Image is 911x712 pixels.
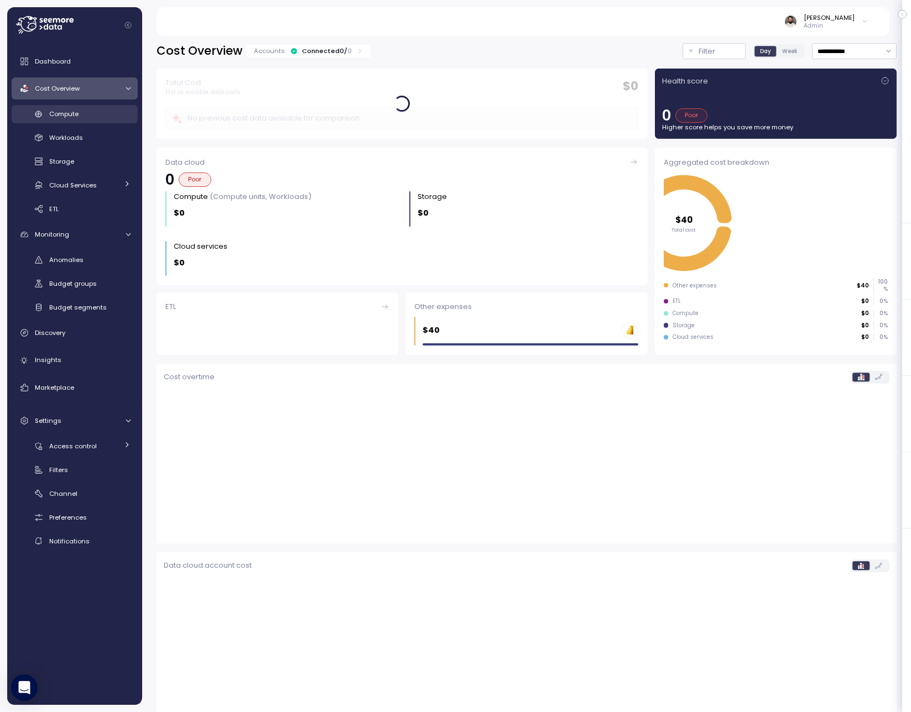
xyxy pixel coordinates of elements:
[782,47,798,55] span: Week
[418,191,447,202] div: Storage
[861,297,869,305] p: $0
[423,324,440,337] p: $40
[12,376,138,399] a: Marketplace
[662,76,708,87] p: Health score
[861,333,869,341] p: $0
[673,310,699,317] div: Compute
[662,108,671,123] p: 0
[418,207,429,219] p: $0
[12,176,138,194] a: Cloud Services
[174,241,227,252] div: Cloud services
[12,437,138,456] a: Access control
[49,279,97,288] span: Budget groups
[179,172,211,187] div: Poor
[12,105,138,123] a: Compute
[49,205,59,213] span: ETL
[121,21,135,29] button: Collapse navigation
[861,322,869,329] p: $0
[683,43,746,59] button: Filter
[49,133,83,142] span: Workloads
[165,301,389,312] div: ETL
[157,43,242,59] h2: Cost Overview
[785,15,797,27] img: ACg8ocLskjvUhBDgxtSFCRx4ztb74ewwa1VrVEuDBD_Ho1mrTsQB-QE=s96-c
[861,310,869,317] p: $0
[12,349,138,371] a: Insights
[157,148,648,285] a: Data cloud0PoorCompute (Compute units, Workloads)$0Storage $0Cloud services $0
[874,278,887,293] p: 100 %
[254,46,286,55] p: Accounts:
[673,333,714,341] div: Cloud services
[174,207,185,219] p: $0
[302,46,352,55] div: Connected 0 /
[35,230,69,239] span: Monitoring
[12,223,138,245] a: Monitoring
[874,322,887,329] p: 0 %
[49,513,87,522] span: Preferences
[12,532,138,550] a: Notifications
[11,674,38,701] div: Open Intercom Messenger
[12,251,138,269] a: Anomalies
[12,484,138,502] a: Channel
[12,410,138,432] a: Settings
[804,13,855,22] div: [PERSON_NAME]
[347,46,352,55] p: 0
[35,328,65,337] span: Discovery
[675,214,693,226] tspan: $40
[164,371,215,383] p: Cost overtime
[49,157,74,166] span: Storage
[157,292,398,355] a: ETL
[174,191,311,202] div: Compute
[12,50,138,72] a: Dashboard
[12,129,138,147] a: Workloads
[874,297,887,305] p: 0 %
[49,537,90,546] span: Notifications
[247,45,371,57] div: Accounts:Connected0/0
[857,282,869,290] p: $40
[174,256,185,269] p: $0
[12,77,138,100] a: Cost Overview
[12,322,138,344] a: Discovery
[12,461,138,479] a: Filters
[49,181,97,190] span: Cloud Services
[804,22,855,30] p: Admin
[35,416,61,425] span: Settings
[49,109,79,118] span: Compute
[760,47,771,55] span: Day
[12,153,138,171] a: Storage
[165,157,638,168] div: Data cloud
[675,108,708,123] div: Poor
[414,301,638,312] div: Other expenses
[49,255,84,264] span: Anomalies
[164,560,252,571] p: Data cloud account cost
[662,123,889,132] p: Higher score helps you save more money
[35,355,61,364] span: Insights
[699,46,715,57] p: Filter
[671,227,696,234] tspan: Total cost
[874,310,887,317] p: 0 %
[49,489,77,498] span: Channel
[673,282,717,290] div: Other expenses
[165,172,174,187] p: 0
[12,298,138,316] a: Budget segments
[49,465,68,474] span: Filters
[49,303,107,312] span: Budget segments
[210,191,311,202] p: (Compute units, Workloads)
[673,297,681,305] div: ETL
[673,322,695,329] div: Storage
[49,442,97,451] span: Access control
[12,508,138,526] a: Preferences
[12,275,138,293] a: Budget groups
[664,157,888,168] div: Aggregated cost breakdown
[35,383,74,392] span: Marketplace
[12,200,138,218] a: ETL
[874,333,887,341] p: 0 %
[35,57,71,66] span: Dashboard
[35,84,80,93] span: Cost Overview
